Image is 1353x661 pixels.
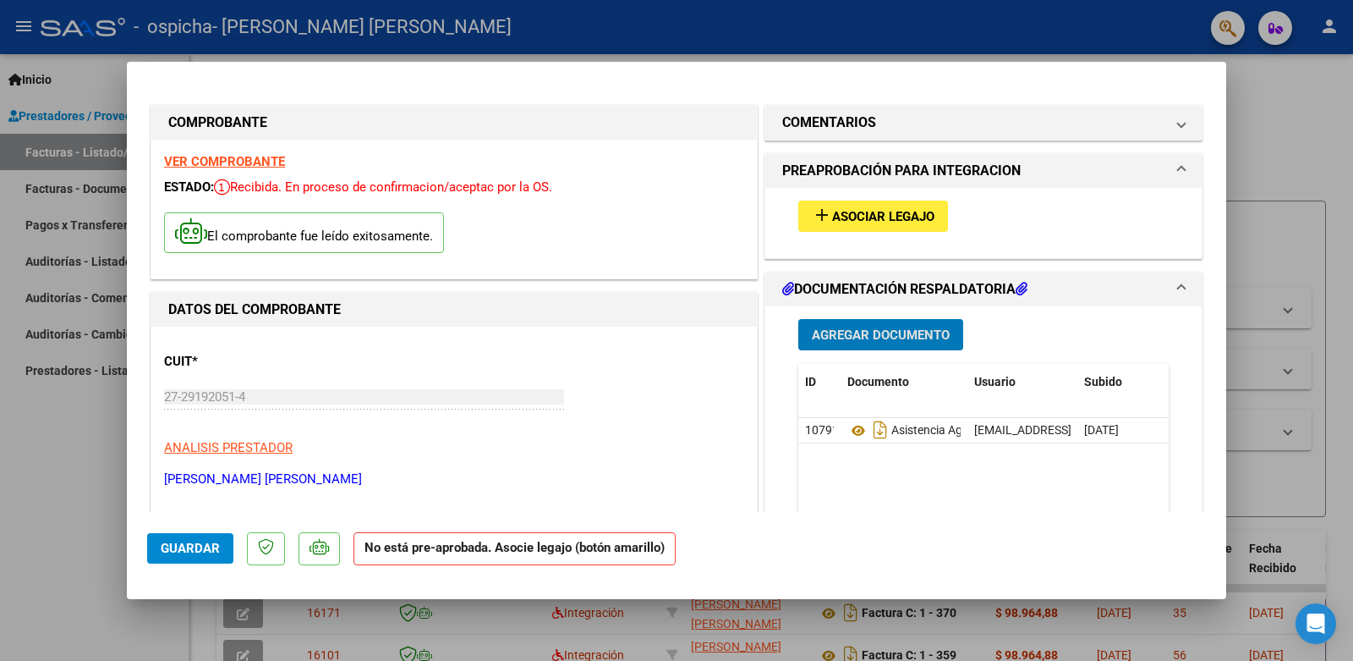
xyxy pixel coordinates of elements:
strong: No está pre-aprobada. Asocie legajo (botón amarillo) [353,532,676,565]
span: Documento [847,375,909,388]
div: PREAPROBACIÓN PARA INTEGRACION [765,188,1202,258]
mat-icon: add [812,205,832,225]
mat-expansion-panel-header: DOCUMENTACIÓN RESPALDATORIA [765,273,1202,306]
span: ANALISIS PRESTADOR [164,440,293,455]
span: Agregar Documento [812,328,950,343]
div: DOCUMENTACIÓN RESPALDATORIA [765,306,1202,658]
p: El comprobante fue leído exitosamente. [164,212,444,254]
datatable-header-cell: Documento [841,364,967,400]
i: Descargar documento [869,416,891,443]
span: ESTADO: [164,179,214,195]
mat-expansion-panel-header: COMENTARIOS [765,106,1202,140]
datatable-header-cell: Usuario [967,364,1077,400]
mat-expansion-panel-header: PREAPROBACIÓN PARA INTEGRACION [765,154,1202,188]
span: Usuario [974,375,1016,388]
span: 10791 [805,423,839,437]
span: [EMAIL_ADDRESS][DOMAIN_NAME] - [PERSON_NAME] [974,423,1261,437]
span: Asociar Legajo [832,209,934,224]
span: Recibida. En proceso de confirmacion/aceptac por la OS. [214,179,552,195]
h1: PREAPROBACIÓN PARA INTEGRACION [782,161,1021,181]
strong: DATOS DEL COMPROBANTE [168,301,341,317]
span: [DATE] [1084,423,1119,437]
datatable-header-cell: Acción [1162,364,1246,400]
span: Subido [1084,375,1122,388]
h1: COMENTARIOS [782,113,876,133]
span: Guardar [161,541,220,556]
button: Agregar Documento [798,319,963,350]
div: Open Intercom Messenger [1295,603,1336,644]
button: Guardar [147,533,233,564]
span: ID [805,375,816,388]
a: VER COMPROBANTE [164,154,285,169]
p: [PERSON_NAME] [PERSON_NAME] [164,470,744,489]
span: Asistencia Agosto [847,424,986,438]
p: CUIT [164,352,338,372]
strong: COMPROBANTE [168,114,267,130]
datatable-header-cell: Subido [1077,364,1162,400]
h1: DOCUMENTACIÓN RESPALDATORIA [782,279,1027,300]
button: Asociar Legajo [798,201,948,232]
datatable-header-cell: ID [798,364,841,400]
